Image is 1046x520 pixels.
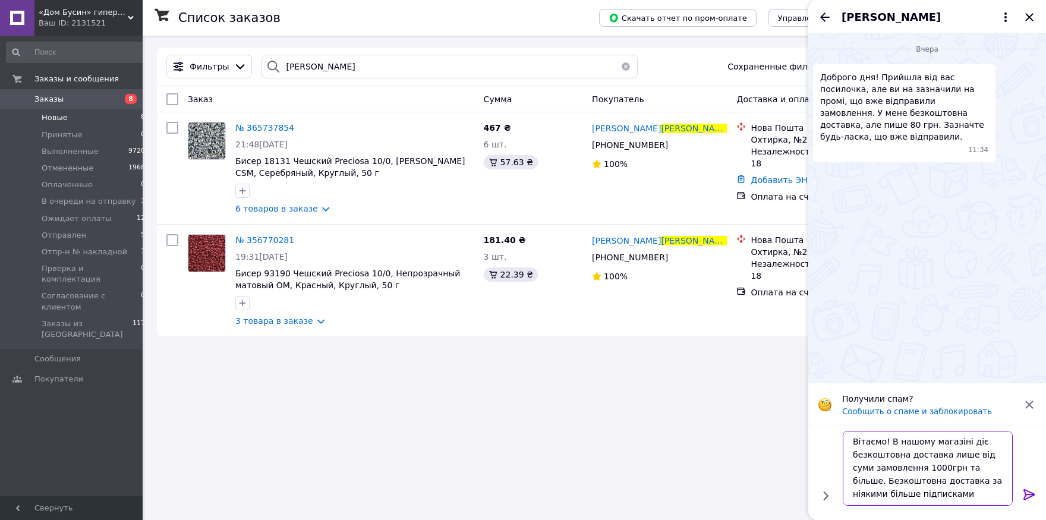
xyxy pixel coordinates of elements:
div: 57.63 ₴ [484,155,538,169]
span: 467 ₴ [484,123,511,133]
button: Показать кнопки [818,488,833,503]
span: В очереди на отправку [42,196,136,207]
span: Скачать отчет по пром-оплате [609,12,747,23]
a: Бисер 93190 Чешский Preciosa 10/0, Непрозрачный матовый OM, Красный, Круглый, 50 г [235,269,460,290]
a: Бисер 18131 Чешский Preciosa 10/0, [PERSON_NAME] CSM, Серебряный, Круглый, 50 г [235,156,465,178]
span: Отмененные [42,163,93,174]
span: «Дом Бусин» гипермаркет товаров для создания украшений и подарков своими руками. [39,7,128,18]
span: Вчера [911,45,943,55]
div: 11.10.2025 [813,43,1041,55]
div: Оплата на счет [751,286,900,298]
button: Очистить [614,55,638,78]
textarea: Вітаємо! В нашому магазіні діє безкоштовна доставка лише від суми замовлення 1000грн та більше. Б... [843,431,1013,506]
button: Сообщить о спаме и заблокировать [842,407,992,416]
span: Покупатели [34,374,83,385]
span: Сообщения [34,354,81,364]
a: [PERSON_NAME][PERSON_NAME] [592,122,727,134]
span: Покупатель [592,94,644,104]
span: Принятые [42,130,83,140]
span: [PERSON_NAME] [661,124,730,133]
span: Заказы и сообщения [34,74,119,84]
span: Заказ [188,94,213,104]
span: Заказы [34,94,64,105]
span: Доброго дня! Прийшла від вас посилочка, але ви на зазначили на промі, що вже відправили замовленн... [820,71,988,143]
span: 3 шт. [484,252,507,261]
span: Сохраненные фильтры: [727,61,831,73]
span: [PERSON_NAME] [592,124,661,133]
input: Поиск [6,42,146,63]
button: [PERSON_NAME] [842,10,1013,25]
span: 11:34 11.10.2025 [968,145,989,155]
span: Управление статусами [778,14,871,23]
span: 12 [137,213,145,224]
button: Закрыть [1022,10,1036,24]
span: 100% [604,272,628,281]
button: Управление статусами [768,9,881,27]
div: [PHONE_NUMBER] [590,137,670,153]
a: Добавить ЭН [751,175,807,185]
a: 6 товаров в заказе [235,204,318,213]
img: Фото товару [188,122,225,159]
span: 1968 [128,163,145,174]
span: [PERSON_NAME] [842,10,941,25]
input: Поиск по номеру заказа, ФИО покупателя, номеру телефона, Email, номеру накладной [261,55,638,78]
span: Фильтры [190,61,229,73]
span: Отправлен [42,230,86,241]
img: Фото товару [188,235,225,272]
p: Получили спам? [842,393,1015,405]
span: Согласование с клиентом [42,291,141,312]
a: № 365737854 [235,123,294,133]
span: Выполненные [42,146,99,157]
a: Фото товару [188,122,226,160]
span: Отпр-н № накладной [42,247,127,257]
a: Фото товару [188,234,226,272]
span: 8 [125,94,137,104]
span: Новые [42,112,68,123]
span: 181.40 ₴ [484,235,526,245]
span: 100% [604,159,628,169]
img: :face_with_monocle: [818,398,832,412]
div: 22.39 ₴ [484,267,538,282]
span: 21:48[DATE] [235,140,288,149]
span: Доставка и оплата [736,94,819,104]
a: № 356770281 [235,235,294,245]
span: 9720 [128,146,145,157]
a: [PERSON_NAME][PERSON_NAME] [592,235,727,247]
button: Скачать отчет по пром-оплате [599,9,757,27]
span: Ожидает оплаты [42,213,112,224]
div: Нова Пошта [751,234,900,246]
div: Охтирка, №2 (до 30 кг): вул. Незалежності (ран. Жовтнева), 18 [751,246,900,282]
span: Оплаченные [42,179,93,190]
div: [PHONE_NUMBER] [590,249,670,266]
button: Назад [818,10,832,24]
div: Нова Пошта [751,122,900,134]
h1: Список заказов [178,11,281,25]
span: Прверка и комплектация [42,263,141,285]
div: Охтирка, №2 (до 30 кг): вул. Незалежності (ран. Жовтнева), 18 [751,134,900,169]
div: Ваш ID: 2131521 [39,18,143,29]
span: Заказы из [GEOGRAPHIC_DATA] [42,319,133,340]
span: [PERSON_NAME] [661,236,730,245]
span: Сумма [484,94,512,104]
span: 19:31[DATE] [235,252,288,261]
span: 6 шт. [484,140,507,149]
div: Оплата на счет [751,191,900,203]
span: [PERSON_NAME] [592,236,661,245]
a: 3 товара в заказе [235,316,313,326]
span: 117 [133,319,145,340]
